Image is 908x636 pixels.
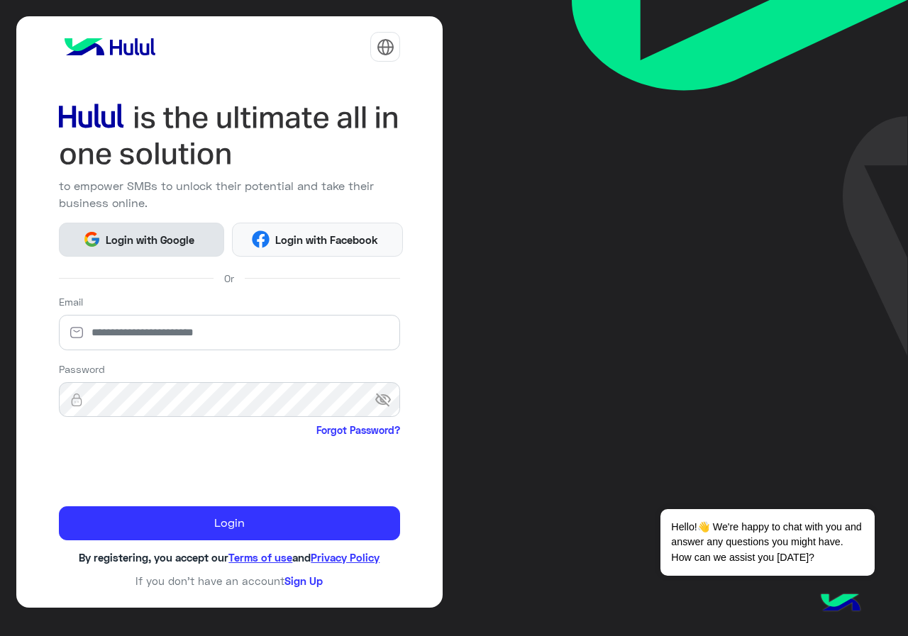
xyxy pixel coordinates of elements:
[816,579,865,629] img: hulul-logo.png
[59,325,94,340] img: email
[224,271,234,286] span: Or
[59,99,401,172] img: hululLoginTitle_EN.svg
[228,551,292,564] a: Terms of use
[59,362,105,376] label: Password
[377,38,394,56] img: tab
[83,230,101,248] img: Google
[252,230,270,248] img: Facebook
[59,393,94,407] img: lock
[316,423,400,437] a: Forgot Password?
[311,551,380,564] a: Privacy Policy
[284,574,323,587] a: Sign Up
[59,440,275,496] iframe: reCAPTCHA
[101,232,200,248] span: Login with Google
[59,33,161,61] img: logo
[59,506,401,540] button: Login
[59,574,401,587] h6: If you don’t have an account
[292,551,311,564] span: and
[59,177,401,212] p: to empower SMBs to unlock their potential and take their business online.
[59,294,83,309] label: Email
[375,387,400,413] span: visibility_off
[79,551,228,564] span: By registering, you accept our
[270,232,383,248] span: Login with Facebook
[660,509,874,576] span: Hello!👋 We're happy to chat with you and answer any questions you might have. How can we assist y...
[59,223,224,257] button: Login with Google
[232,223,403,257] button: Login with Facebook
